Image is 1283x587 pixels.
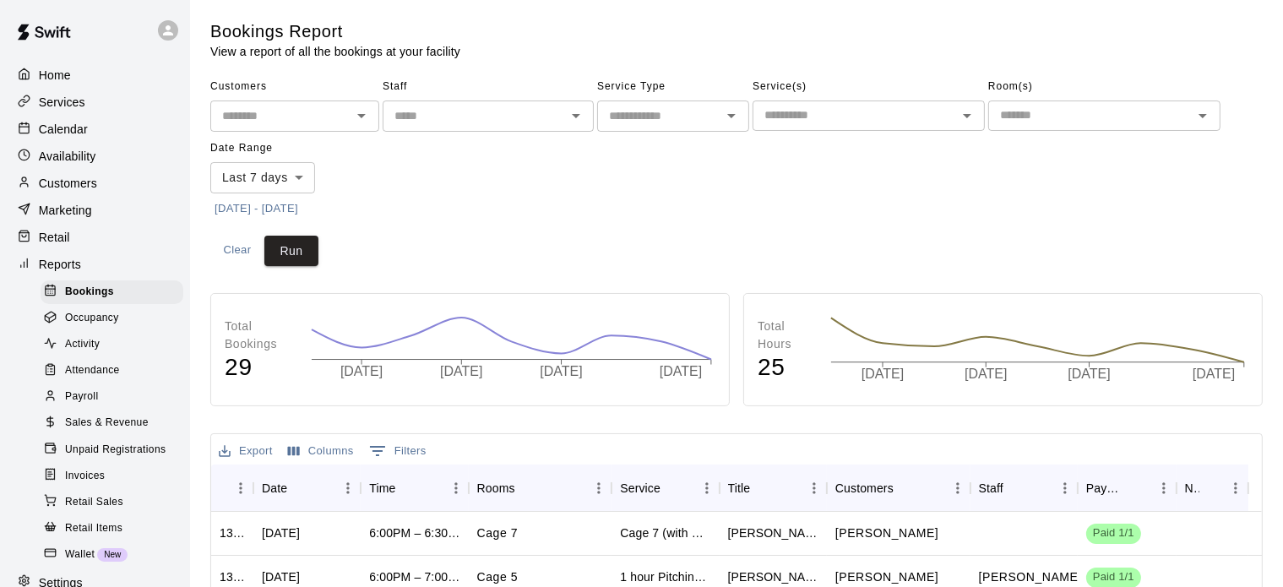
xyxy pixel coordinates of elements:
[835,524,938,542] p: Stella Thistle
[477,465,515,512] div: Rooms
[14,63,177,88] a: Home
[215,438,277,465] button: Export
[41,517,183,541] div: Retail Items
[515,476,539,500] button: Sort
[14,171,177,196] a: Customers
[225,353,294,383] h4: 29
[41,541,190,568] a: WalletNew
[41,437,190,463] a: Unpaid Registrations
[225,318,294,353] p: Total Bookings
[1086,465,1128,512] div: Payment
[14,90,177,115] a: Services
[620,465,661,512] div: Service
[661,476,684,500] button: Sort
[1068,367,1110,381] tspan: [DATE]
[65,546,95,563] span: Wallet
[14,117,177,142] div: Calendar
[39,229,70,246] p: Retail
[65,520,122,537] span: Retail Items
[41,280,183,304] div: Bookings
[758,318,813,353] p: Total Hours
[41,410,190,437] a: Sales & Revenue
[443,476,469,501] button: Menu
[41,463,190,489] a: Invoices
[541,364,583,378] tspan: [DATE]
[41,489,190,515] a: Retail Sales
[210,236,264,267] button: Clear
[835,465,894,512] div: Customers
[14,252,177,277] a: Reports
[970,465,1078,512] div: Staff
[39,94,85,111] p: Services
[1086,525,1141,541] span: Paid 1/1
[835,568,938,586] p: PIPER GLOVER
[65,468,105,485] span: Invoices
[65,284,114,301] span: Bookings
[65,442,166,459] span: Unpaid Registrations
[41,385,183,409] div: Payroll
[620,568,710,585] div: 1 hour Pitching Lesson- Jennifer Williams
[586,476,612,501] button: Menu
[65,362,120,379] span: Attendance
[220,568,245,585] div: 1309064
[945,476,970,501] button: Menu
[210,20,460,43] h5: Bookings Report
[660,364,702,378] tspan: [DATE]
[720,104,743,128] button: Open
[210,43,460,60] p: View a report of all the bookings at your facility
[477,524,519,542] p: Cage 7
[979,568,1082,586] p: Jennifer Williams
[728,568,818,585] div: PIPER GLOVER
[1223,476,1248,501] button: Menu
[1086,569,1141,585] span: Paid 1/1
[39,121,88,138] p: Calendar
[287,476,311,500] button: Sort
[802,476,827,501] button: Menu
[827,465,970,512] div: Customers
[720,465,827,512] div: Title
[284,438,358,465] button: Select columns
[894,476,917,500] button: Sort
[41,465,183,488] div: Invoices
[39,175,97,192] p: Customers
[369,568,459,585] div: 6:00PM – 7:00PM
[477,568,519,586] p: Cage 5
[758,353,813,383] h4: 25
[264,236,318,267] button: Run
[14,198,177,223] a: Marketing
[65,494,123,511] span: Retail Sales
[955,104,979,128] button: Open
[39,67,71,84] p: Home
[41,491,183,514] div: Retail Sales
[65,310,119,327] span: Occupancy
[440,364,482,378] tspan: [DATE]
[728,465,751,512] div: Title
[1052,476,1078,501] button: Menu
[210,162,315,193] div: Last 7 days
[612,465,719,512] div: Service
[1003,476,1027,500] button: Sort
[965,367,1007,381] tspan: [DATE]
[862,367,904,381] tspan: [DATE]
[41,384,190,410] a: Payroll
[14,144,177,169] div: Availability
[41,305,190,331] a: Occupancy
[469,465,612,512] div: Rooms
[39,256,81,273] p: Reports
[1199,476,1223,500] button: Sort
[335,476,361,501] button: Menu
[41,543,183,567] div: WalletNew
[1191,104,1215,128] button: Open
[41,279,190,305] a: Bookings
[728,524,818,541] div: Stella Thistle
[979,465,1003,512] div: Staff
[220,524,245,541] div: 1311132
[41,411,183,435] div: Sales & Revenue
[41,332,190,358] a: Activity
[365,438,431,465] button: Show filters
[1193,367,1235,381] tspan: [DATE]
[39,148,96,165] p: Availability
[210,196,302,222] button: [DATE] - [DATE]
